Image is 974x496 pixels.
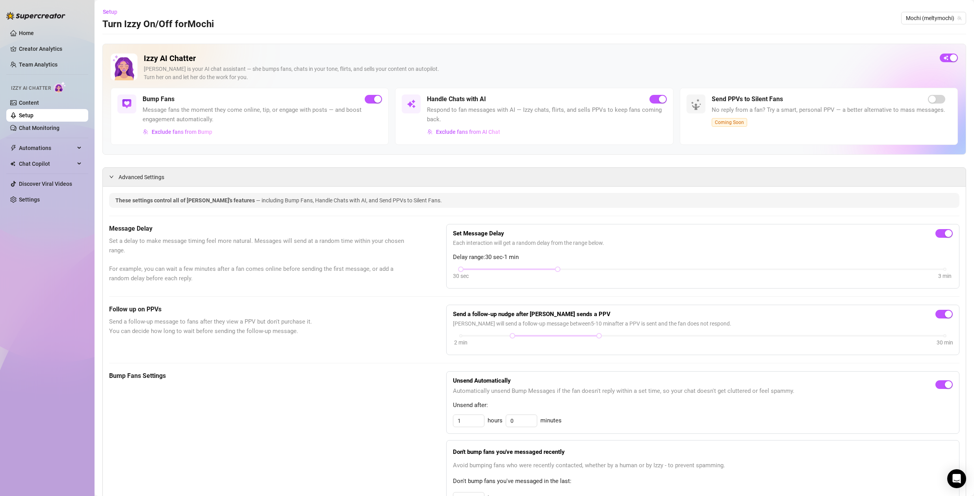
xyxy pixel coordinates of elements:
span: Message fans the moment they come online, tip, or engage with posts — and boost engagement automa... [143,105,382,124]
img: svg%3e [143,129,148,135]
span: Avoid bumping fans who were recently contacted, whether by a human or by Izzy - to prevent spamming. [453,461,953,470]
img: silent-fans-ppv-o-N6Mmdf.svg [691,99,703,111]
h5: Message Delay [109,224,407,233]
span: hours [488,416,503,426]
span: Exclude fans from Bump [152,129,212,135]
span: Automatically unsend Bump Messages if the fan doesn't reply within a set time, so your chat doesn... [453,387,794,396]
h5: Handle Chats with AI [427,94,486,104]
img: svg%3e [122,99,132,109]
strong: Don't bump fans you've messaged recently [453,448,565,455]
img: svg%3e [427,129,433,135]
span: Coming Soon [712,118,747,127]
a: Discover Viral Videos [19,181,72,187]
img: logo-BBDzfeDw.svg [6,12,65,20]
img: svg%3e [406,99,416,109]
a: Content [19,100,39,106]
strong: Send a follow-up nudge after [PERSON_NAME] sends a PPV [453,311,610,318]
span: Don't bump fans you've messaged in the last: [453,477,953,486]
div: [PERSON_NAME] is your AI chat assistant — she bumps fans, chats in your tone, flirts, and sells y... [144,65,933,81]
span: Each interaction will get a random delay from the range below. [453,239,953,247]
span: expanded [109,174,114,179]
strong: Set Message Delay [453,230,504,237]
span: Exclude fans from AI Chat [436,129,500,135]
a: Chat Monitoring [19,125,59,131]
h5: Send PPVs to Silent Fans [712,94,783,104]
img: Izzy AI Chatter [111,54,137,80]
div: 2 min [454,338,468,347]
a: Home [19,30,34,36]
div: 3 min [938,272,952,280]
div: 30 min [937,338,953,347]
span: Respond to fan messages with AI — Izzy chats, flirts, and sells PPVs to keep fans coming back. [427,105,666,124]
span: team [957,16,962,20]
span: Setup [103,9,117,15]
span: Delay range: 30 sec - 1 min [453,253,953,262]
img: AI Chatter [54,81,66,93]
span: Chat Copilot [19,157,75,170]
span: Izzy AI Chatter [11,85,51,92]
strong: Unsend Automatically [453,377,511,384]
span: — including Bump Fans, Handle Chats with AI, and Send PPVs to Silent Fans. [256,197,442,204]
span: Advanced Settings [119,173,164,181]
img: Chat Copilot [10,161,15,167]
div: 30 sec [453,272,469,280]
h2: Izzy AI Chatter [144,54,933,63]
span: These settings control all of [PERSON_NAME]'s features [115,197,256,204]
span: [PERSON_NAME] will send a follow-up message between 5 - 10 min after a PPV is sent and the fan do... [453,319,953,328]
span: thunderbolt [10,145,17,151]
button: Setup [102,6,124,18]
button: Exclude fans from Bump [143,126,213,138]
a: Setup [19,112,33,118]
div: expanded [109,172,119,181]
span: No reply from a fan? Try a smart, personal PPV — a better alternative to mass messages. [712,105,945,115]
span: Automations [19,142,75,154]
h5: Bump Fans [143,94,174,104]
h3: Turn Izzy On/Off for Mochi [102,18,214,31]
span: Send a follow-up message to fans after they view a PPV but don't purchase it. You can decide how ... [109,317,407,336]
span: Mochi (meltymochi) [906,12,961,24]
span: Set a delay to make message timing feel more natural. Messages will send at a random time within ... [109,237,407,283]
a: Settings [19,196,40,203]
span: minutes [540,416,562,426]
h5: Bump Fans Settings [109,371,407,381]
span: Unsend after: [453,401,953,410]
button: Exclude fans from AI Chat [427,126,501,138]
a: Creator Analytics [19,43,82,55]
h5: Follow up on PPVs [109,305,407,314]
div: Open Intercom Messenger [947,469,966,488]
a: Team Analytics [19,61,58,68]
